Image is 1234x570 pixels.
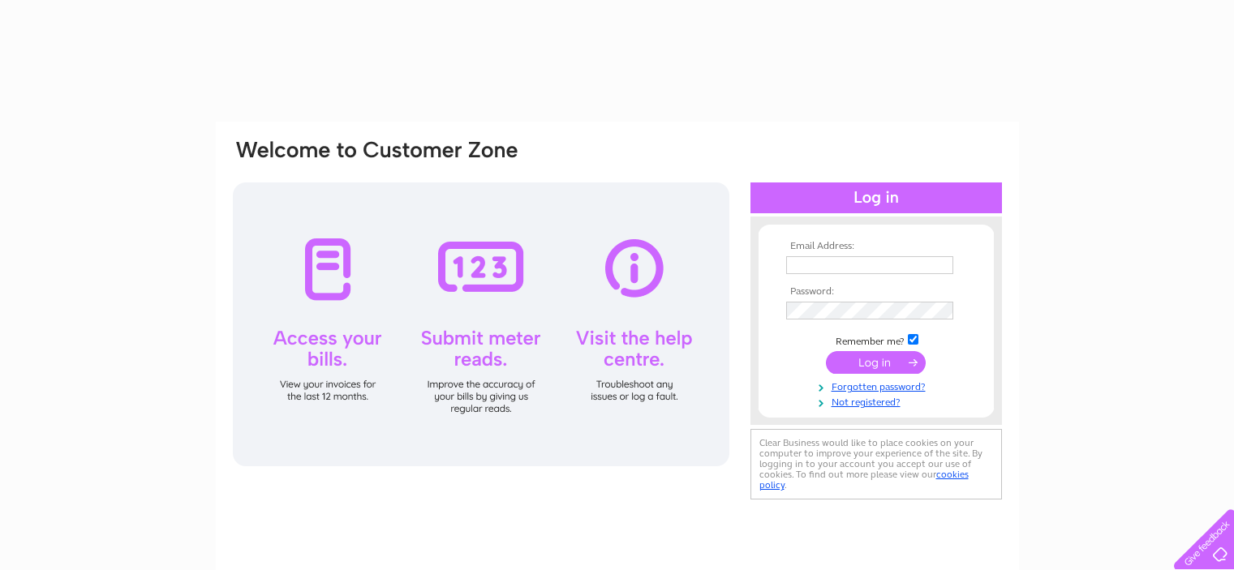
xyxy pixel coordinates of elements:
a: cookies policy [759,469,969,491]
td: Remember me? [782,332,970,348]
th: Email Address: [782,241,970,252]
a: Forgotten password? [786,378,970,393]
input: Submit [826,351,926,374]
a: Not registered? [786,393,970,409]
th: Password: [782,286,970,298]
div: Clear Business would like to place cookies on your computer to improve your experience of the sit... [750,429,1002,499]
